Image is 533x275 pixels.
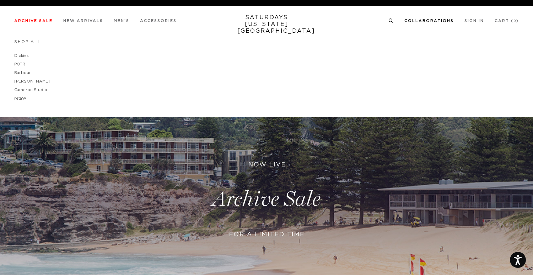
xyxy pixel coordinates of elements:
[14,96,26,100] a: retaW
[14,54,29,58] a: Dickies
[464,19,484,23] a: Sign In
[14,79,50,83] a: [PERSON_NAME]
[63,19,103,23] a: New Arrivals
[404,19,454,23] a: Collaborations
[14,71,31,75] a: Barbour
[513,20,516,23] small: 0
[114,19,129,23] a: Men's
[14,88,47,92] a: Cameron Studio
[495,19,519,23] a: Cart (0)
[14,40,41,44] a: Shop All
[237,14,296,35] a: SATURDAYS[US_STATE][GEOGRAPHIC_DATA]
[14,62,25,66] a: POTR
[140,19,177,23] a: Accessories
[14,19,53,23] a: Archive Sale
